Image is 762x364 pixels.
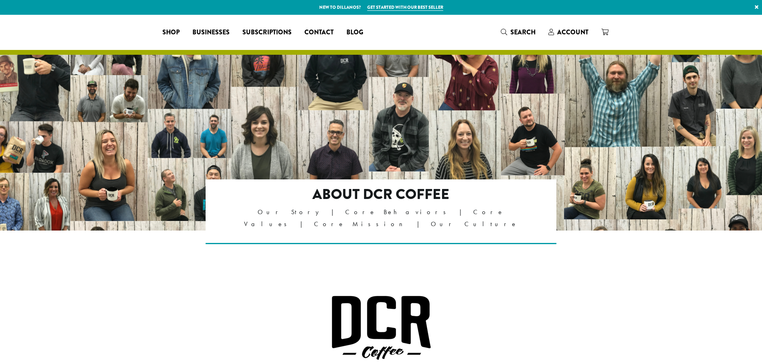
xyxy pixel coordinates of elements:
a: Get started with our best seller [367,4,443,11]
a: Shop [156,26,186,39]
span: Shop [162,28,180,38]
span: Businesses [192,28,230,38]
span: Contact [304,28,334,38]
span: Search [510,28,536,37]
span: Subscriptions [242,28,292,38]
a: Search [494,26,542,39]
img: DCR Coffee Logo [331,295,431,360]
span: Blog [346,28,363,38]
h2: About DCR Coffee [240,186,522,203]
span: Account [557,28,588,37]
p: Our Story | Core Behaviors | Core Values | Core Mission | Our Culture [240,206,522,230]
